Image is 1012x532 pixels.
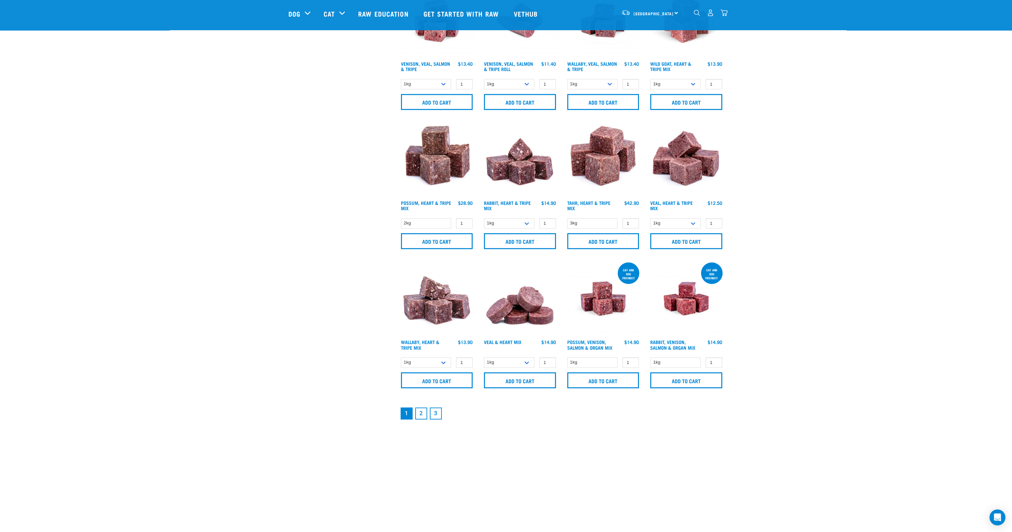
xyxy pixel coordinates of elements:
[484,202,531,209] a: Rabbit, Heart & Tripe Mix
[401,407,413,419] a: Page 1
[456,357,473,368] input: 1
[507,0,546,27] a: Vethub
[401,202,451,209] a: Possum, Heart & Tripe Mix
[567,372,639,388] input: Add to cart
[621,10,630,16] img: van-moving.png
[567,202,610,209] a: Tahr, Heart & Tripe Mix
[650,94,722,110] input: Add to cart
[399,122,475,197] img: 1067 Possum Heart Tripe Mix 01
[401,341,439,348] a: Wallaby, Heart & Tripe Mix
[622,218,639,228] input: 1
[484,233,556,249] input: Add to cart
[650,372,722,388] input: Add to cart
[708,339,722,345] div: $14.90
[649,261,724,336] img: Rabbit Venison Salmon Organ 1688
[634,12,674,15] span: [GEOGRAPHIC_DATA]
[708,200,722,206] div: $12.50
[456,218,473,228] input: 1
[567,62,617,70] a: Wallaby, Veal, Salmon & Tripe
[482,261,558,336] img: 1152 Veal Heart Medallions 01
[567,233,639,249] input: Add to cart
[401,62,450,70] a: Venison, Veal, Salmon & Tripe
[618,265,639,283] div: cat and dog friendly!
[539,79,556,89] input: 1
[624,339,639,345] div: $14.90
[694,10,700,16] img: home-icon-1@2x.png
[622,357,639,368] input: 1
[622,79,639,89] input: 1
[482,122,558,197] img: 1175 Rabbit Heart Tripe Mix 01
[484,94,556,110] input: Add to cart
[417,0,507,27] a: Get started with Raw
[566,122,641,197] img: Tahr Heart Tripe Mix 01
[458,61,473,66] div: $13.40
[399,261,475,336] img: 1174 Wallaby Heart Tripe Mix 01
[706,357,722,368] input: 1
[351,0,417,27] a: Raw Education
[288,9,300,19] a: Dog
[541,61,556,66] div: $11.40
[484,372,556,388] input: Add to cart
[458,339,473,345] div: $13.90
[989,509,1005,525] div: Open Intercom Messenger
[566,261,641,336] img: Possum Venison Salmon Organ 1626
[539,218,556,228] input: 1
[415,407,427,419] a: Goto page 2
[701,265,723,283] div: Cat and dog friendly!
[484,62,533,70] a: Venison, Veal, Salmon & Tripe Roll
[458,200,473,206] div: $28.90
[650,62,691,70] a: Wild Goat, Heart & Tripe Mix
[624,200,639,206] div: $42.90
[624,61,639,66] div: $13.40
[649,122,724,197] img: Cubes
[541,339,556,345] div: $14.90
[401,233,473,249] input: Add to cart
[707,9,714,16] img: user.png
[708,61,722,66] div: $13.90
[539,357,556,368] input: 1
[541,200,556,206] div: $14.90
[567,341,612,348] a: Possum, Venison, Salmon & Organ Mix
[430,407,442,419] a: Goto page 3
[401,372,473,388] input: Add to cart
[456,79,473,89] input: 1
[484,341,521,343] a: Veal & Heart Mix
[650,341,695,348] a: Rabbit, Venison, Salmon & Organ Mix
[721,9,728,16] img: home-icon@2x.png
[401,94,473,110] input: Add to cart
[706,218,722,228] input: 1
[399,406,724,421] nav: pagination
[706,79,722,89] input: 1
[650,202,693,209] a: Veal, Heart & Tripe Mix
[324,9,335,19] a: Cat
[650,233,722,249] input: Add to cart
[567,94,639,110] input: Add to cart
